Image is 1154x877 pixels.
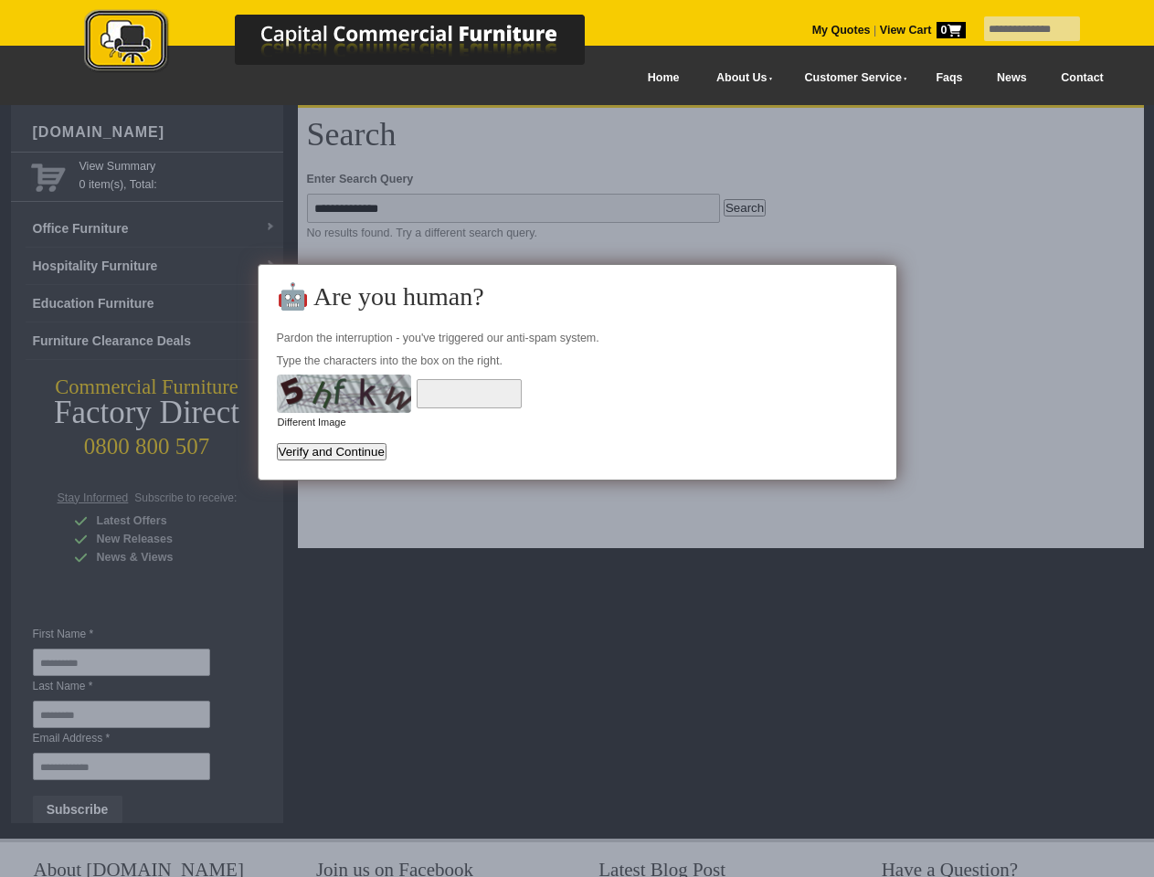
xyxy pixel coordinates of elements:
p: Pardon the interruption - you've triggered our anti-spam system. [277,329,878,347]
a: About Us [696,58,784,99]
a: Faqs [919,58,980,99]
span: 0 [937,22,966,38]
strong: View Cart [880,24,966,37]
a: My Quotes [812,24,871,37]
a: Customer Service [784,58,918,99]
a: Capital Commercial Furniture Logo [34,9,673,81]
h2: 🤖 Are you human? [277,283,878,311]
img: Capital Commercial Furniture Logo [34,9,673,76]
a: Different Image [278,417,346,428]
a: News [979,58,1043,99]
a: View Cart0 [876,24,965,37]
img: Type these characters into the box on the right [277,375,411,413]
a: Contact [1043,58,1120,99]
p: Type the characters into the box on the right. [277,352,878,370]
button: Verify and Continue [277,443,386,460]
